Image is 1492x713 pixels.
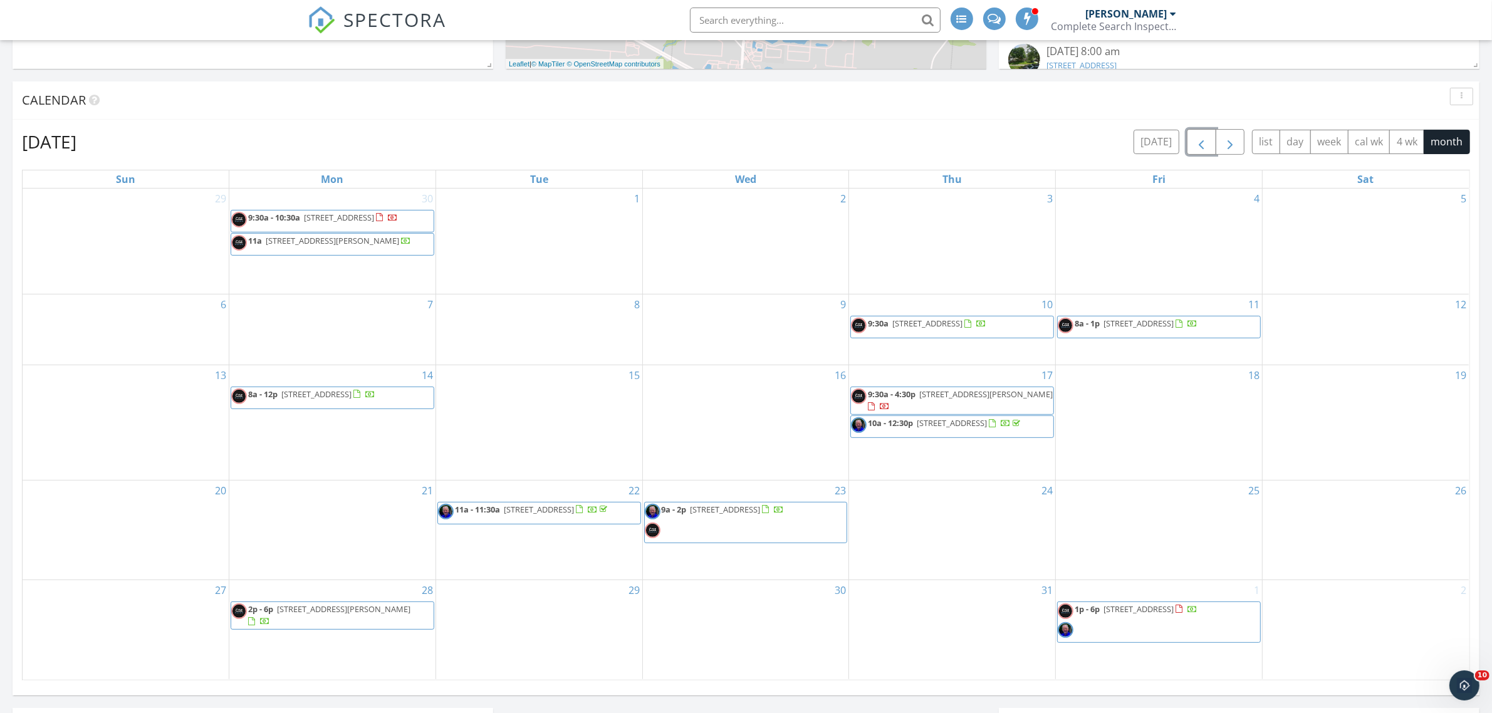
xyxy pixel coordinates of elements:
span: 9:30a - 10:30a [248,212,300,223]
a: Go to July 3, 2025 [1045,189,1055,209]
a: Go to July 1, 2025 [632,189,642,209]
a: 10a - 12:30p [STREET_ADDRESS] [850,415,1054,438]
a: Go to July 12, 2025 [1453,294,1469,315]
button: [DATE] [1134,130,1179,154]
td: Go to July 22, 2025 [436,480,642,580]
td: Go to July 25, 2025 [1056,480,1263,580]
a: Go to July 26, 2025 [1453,481,1469,501]
a: Go to July 11, 2025 [1246,294,1262,315]
a: Go to July 15, 2025 [626,365,642,385]
a: © OpenStreetMap contributors [567,60,660,68]
a: 8a - 12p [STREET_ADDRESS] [248,388,375,400]
td: Go to July 8, 2025 [436,294,642,365]
td: Go to August 1, 2025 [1056,580,1263,679]
a: Go to July 5, 2025 [1458,189,1469,209]
a: Go to July 22, 2025 [626,481,642,501]
td: Go to June 29, 2025 [23,189,229,294]
button: Previous month [1187,129,1216,155]
td: Go to July 23, 2025 [642,480,849,580]
a: Go to July 21, 2025 [419,481,436,501]
span: [STREET_ADDRESS] [304,212,374,223]
a: [DATE] 8:00 am [STREET_ADDRESS] [PERSON_NAME] [1008,44,1470,100]
td: Go to August 2, 2025 [1262,580,1469,679]
a: Friday [1150,170,1168,188]
td: Go to July 18, 2025 [1056,365,1263,480]
span: 9:30a - 4:30p [868,388,916,400]
a: © MapTiler [531,60,565,68]
a: Monday [319,170,347,188]
td: Go to July 31, 2025 [849,580,1056,679]
a: Go to July 20, 2025 [212,481,229,501]
td: Go to July 4, 2025 [1056,189,1263,294]
a: Leaflet [509,60,530,68]
a: Go to July 16, 2025 [832,365,848,385]
img: screenshot_20240807_at_1.57.22am.jpeg [851,318,867,333]
td: Go to July 12, 2025 [1262,294,1469,365]
a: 11a [STREET_ADDRESS][PERSON_NAME] [231,233,434,256]
span: SPECTORA [344,6,447,33]
input: Search everything... [690,8,941,33]
button: day [1280,130,1311,154]
a: 11a [STREET_ADDRESS][PERSON_NAME] [248,235,411,246]
span: [STREET_ADDRESS] [281,388,352,400]
td: Go to July 10, 2025 [849,294,1056,365]
img: screenshot_20240807_at_1.57.22am.jpeg [851,388,867,404]
a: Tuesday [528,170,551,188]
span: 2p - 6p [248,603,273,615]
td: Go to July 3, 2025 [849,189,1056,294]
img: The Best Home Inspection Software - Spectora [308,6,335,34]
span: 8a - 1p [1075,318,1100,329]
a: 9:30a - 4:30p [STREET_ADDRESS][PERSON_NAME] [868,388,1053,412]
a: 9:30a - 10:30a [STREET_ADDRESS] [231,210,434,232]
a: Go to July 14, 2025 [419,365,436,385]
img: 10cbd88a34124807bb8fa2dacaeda74f.jpeg [438,504,454,519]
a: [STREET_ADDRESS] [1046,60,1117,71]
td: Go to July 17, 2025 [849,365,1056,480]
div: [DATE] 8:00 am [1046,44,1431,60]
span: 10a - 12:30p [868,417,913,429]
span: 8a - 12p [248,388,278,400]
a: 2p - 6p [STREET_ADDRESS][PERSON_NAME] [231,601,434,630]
div: | [506,59,664,70]
td: Go to July 11, 2025 [1056,294,1263,365]
button: Next month [1216,129,1245,155]
a: 8a - 1p [STREET_ADDRESS] [1075,318,1197,329]
a: Go to July 19, 2025 [1453,365,1469,385]
a: Thursday [940,170,964,188]
button: 4 wk [1389,130,1424,154]
a: Go to July 17, 2025 [1039,365,1055,385]
button: cal wk [1348,130,1390,154]
img: screenshot_20240807_at_1.57.22am.jpeg [231,603,247,619]
td: Go to July 27, 2025 [23,580,229,679]
a: 9a - 2p [STREET_ADDRESS] [644,502,848,543]
td: Go to July 21, 2025 [229,480,436,580]
td: Go to July 5, 2025 [1262,189,1469,294]
span: 11a - 11:30a [455,504,500,515]
a: Sunday [113,170,138,188]
span: [STREET_ADDRESS][PERSON_NAME] [919,388,1053,400]
img: 10cbd88a34124807bb8fa2dacaeda74f.jpeg [645,504,660,519]
td: Go to July 7, 2025 [229,294,436,365]
span: [STREET_ADDRESS][PERSON_NAME] [277,603,410,615]
a: 8a - 12p [STREET_ADDRESS] [231,387,434,409]
img: 10cbd88a34124807bb8fa2dacaeda74f.jpeg [1058,622,1073,638]
a: Go to July 24, 2025 [1039,481,1055,501]
img: screenshot_20240807_at_1.57.22am.jpeg [645,523,660,538]
img: screenshot_20240807_at_1.57.22am.jpeg [231,388,247,404]
img: screenshot_20240807_at_1.57.22am.jpeg [231,212,247,227]
td: Go to July 26, 2025 [1262,480,1469,580]
span: [STREET_ADDRESS] [504,504,574,515]
a: SPECTORA [308,17,447,43]
div: [PERSON_NAME] [1086,8,1167,20]
button: month [1424,130,1470,154]
a: Go to July 25, 2025 [1246,481,1262,501]
a: Go to July 31, 2025 [1039,580,1055,600]
a: Go to July 13, 2025 [212,365,229,385]
a: 11a - 11:30a [STREET_ADDRESS] [455,504,610,515]
td: Go to July 28, 2025 [229,580,436,679]
a: Go to July 4, 2025 [1251,189,1262,209]
button: list [1252,130,1280,154]
a: Saturday [1355,170,1376,188]
img: screenshot_20240807_at_1.57.22am.jpeg [1058,603,1073,619]
span: 11a [248,235,262,246]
